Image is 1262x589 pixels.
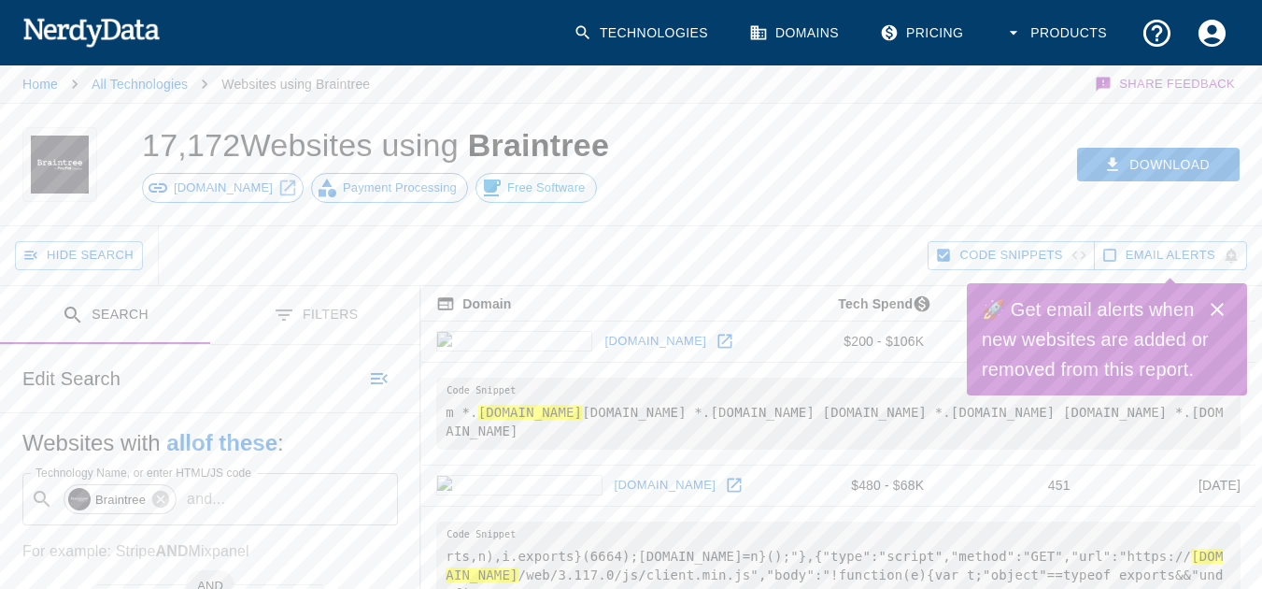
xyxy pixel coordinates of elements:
td: [DATE] [1085,465,1255,506]
h1: 17,172 Websites using [142,127,609,163]
button: Hide Code Snippets [928,241,1094,270]
label: Technology Name, or enter HTML/JS code [35,465,251,481]
button: Get email alerts with newly found website results. Click to enable. [1094,241,1247,270]
p: and ... [179,488,233,510]
a: [DOMAIN_NAME] [142,173,304,203]
pre: m *. [DOMAIN_NAME] *.[DOMAIN_NAME] [DOMAIN_NAME] *.[DOMAIN_NAME] [DOMAIN_NAME] *.[DOMAIN_NAME] [436,378,1241,450]
span: Braintree [85,489,156,510]
img: NerdyData.com [22,13,160,50]
a: All Technologies [92,77,188,92]
button: Hide Search [15,241,143,270]
span: Braintree [468,127,610,163]
h5: Websites with : [22,428,398,458]
a: [DOMAIN_NAME] [610,471,721,500]
div: Braintree [64,484,177,514]
span: Free Software [497,179,596,197]
td: 372 [939,322,1085,363]
span: The registered domain name (i.e. "nerdydata.com"). [436,293,511,315]
hl: [DOMAIN_NAME] [478,405,583,420]
span: The estimated minimum and maximum annual tech spend each webpage has, based on the free, freemium... [814,293,939,315]
button: Products [993,6,1122,61]
a: Open iubenda.com in new window [720,471,748,499]
img: iubenda.com icon [436,475,602,496]
button: Filters [210,286,420,345]
button: Support and Documentation [1129,6,1184,61]
h6: 🚀 Get email alerts when new websites are added or removed from this report. [982,294,1210,384]
td: $200 - $106K [783,322,939,363]
b: AND [155,543,188,559]
p: For example: Stripe Mixpanel [22,540,398,563]
button: Account Settings [1184,6,1240,61]
button: Close [1198,291,1236,328]
span: Hide Code Snippets [959,245,1062,266]
img: Braintree logo [31,127,89,202]
nav: breadcrumb [22,65,370,103]
iframe: Drift Widget Chat Controller [1169,456,1240,527]
td: $480 - $68K [783,465,939,506]
a: Domains [738,6,854,61]
p: Websites using Braintree [221,75,370,93]
button: Download [1077,148,1240,182]
a: Pricing [869,6,978,61]
a: Payment Processing [311,173,468,203]
button: Share Feedback [1092,65,1240,103]
span: [DOMAIN_NAME] [163,179,283,197]
span: Get email alerts with newly found website results. Click to enable. [1126,245,1215,266]
a: Home [22,77,58,92]
td: 451 [939,465,1085,506]
hl: [DOMAIN_NAME] [446,549,1223,582]
img: jotform.com icon [436,331,592,352]
h6: Edit Search [22,364,121,394]
b: all of these [166,430,277,455]
span: Payment Processing [333,179,467,197]
a: Open jotform.com in new window [711,327,739,355]
a: [DOMAIN_NAME] [600,327,711,356]
a: Technologies [562,6,723,61]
